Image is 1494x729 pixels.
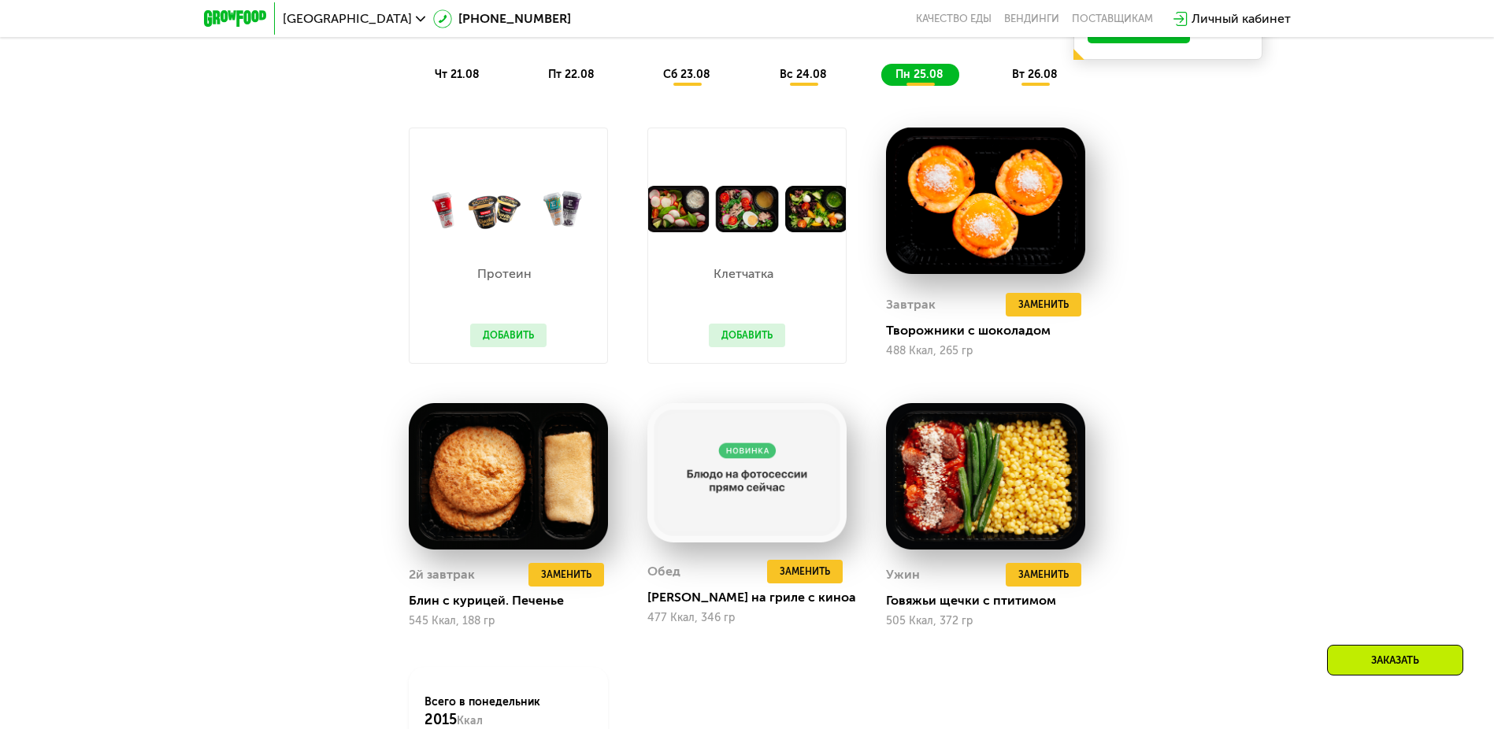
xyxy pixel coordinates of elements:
[470,324,547,347] button: Добавить
[1012,68,1058,81] span: вт 26.08
[647,560,680,583] div: Обед
[709,268,777,280] p: Клетчатка
[424,694,592,729] div: Всего в понедельник
[886,293,936,316] div: Завтрак
[283,13,412,25] span: [GEOGRAPHIC_DATA]
[457,714,483,727] span: Ккал
[895,68,943,81] span: пн 25.08
[424,711,457,728] span: 2015
[886,323,1098,339] div: Творожники с шоколадом
[541,567,591,583] span: Заменить
[886,593,1098,609] div: Говяжьи щечки с птитимом
[470,268,539,280] p: Протеин
[1004,13,1059,25] a: Вендинги
[1018,567,1069,583] span: Заменить
[433,9,571,28] a: [PHONE_NUMBER]
[916,13,992,25] a: Качество еды
[435,68,480,81] span: чт 21.08
[1327,645,1463,675] div: Заказать
[780,564,830,579] span: Заменить
[548,68,595,81] span: пт 22.08
[409,593,621,609] div: Блин с курицей. Печенье
[1006,293,1081,316] button: Заменить
[647,590,859,605] div: [PERSON_NAME] на гриле с киноа
[1072,13,1153,25] div: поставщикам
[886,563,920,587] div: Ужин
[528,563,604,587] button: Заменить
[1018,297,1069,313] span: Заменить
[886,345,1085,357] div: 488 Ккал, 265 гр
[409,615,608,627] div: 545 Ккал, 188 гр
[1006,563,1081,587] button: Заменить
[886,615,1085,627] div: 505 Ккал, 372 гр
[780,68,827,81] span: вс 24.08
[767,560,843,583] button: Заменить
[1192,9,1291,28] div: Личный кабинет
[709,324,785,347] button: Добавить
[663,68,710,81] span: сб 23.08
[647,612,847,624] div: 477 Ккал, 346 гр
[409,563,475,587] div: 2й завтрак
